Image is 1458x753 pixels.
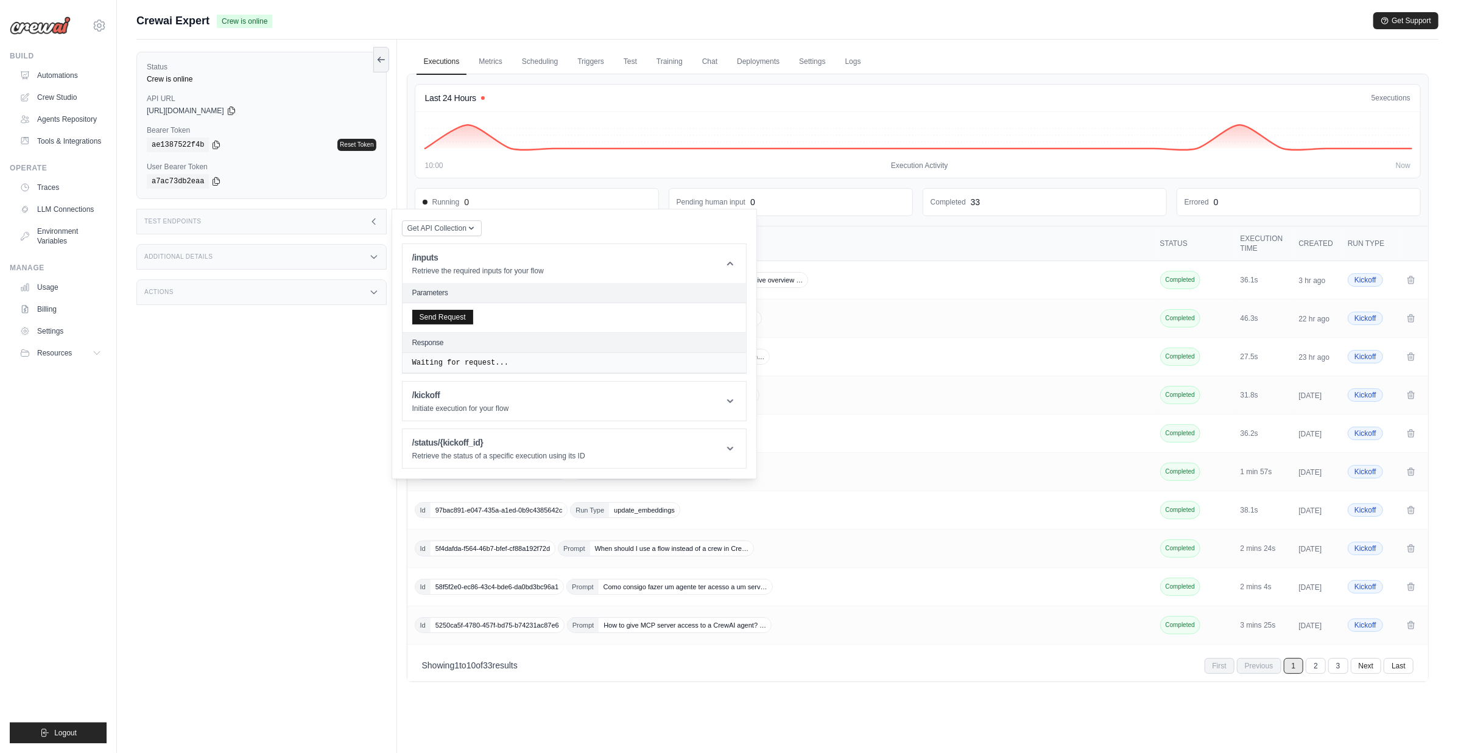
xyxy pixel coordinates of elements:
h1: /status/{kickoff_id} [412,436,585,449]
a: Settings [792,49,833,75]
span: Prompt [558,541,590,556]
h1: /kickoff [412,389,509,401]
button: Get Support [1373,12,1439,29]
span: Prompt [567,580,598,594]
button: Logout [10,723,107,743]
span: 5f4dafda-f564-46b7-bfef-cf88a192f72d [431,541,555,556]
span: Como consigo fazer um agente ter acesso a um serv… [599,580,772,594]
span: Id [415,618,431,632]
label: Status [147,62,376,72]
span: 10:00 [425,161,443,170]
span: Crewai Expert [136,12,210,29]
a: Logs [838,49,868,75]
span: 1 [1284,658,1304,674]
a: Automations [15,66,107,85]
span: Get API Collection [407,223,467,233]
span: Completed [1160,348,1200,366]
span: Status [1160,239,1188,248]
h3: Test Endpoints [144,218,202,225]
a: Deployments [730,49,787,75]
span: Id [415,541,431,556]
th: Execution Time [1233,226,1292,261]
div: 1 min 57s [1241,467,1284,477]
a: 2 [1306,658,1326,674]
span: Kickoff [1348,503,1383,517]
div: 0 [1214,196,1219,208]
div: 38.1s [1241,505,1284,515]
div: 27.5s [1241,352,1284,362]
div: 0 [464,196,469,208]
span: update_embeddings [609,503,680,517]
pre: Waiting for request... [412,358,736,368]
span: Completed [1160,424,1200,443]
label: Bearer Token [147,125,376,135]
p: Showing to of results [422,659,518,671]
time: [DATE] [1299,583,1322,592]
time: [DATE] [1299,468,1322,477]
a: Reset Token [337,139,376,151]
span: 97bac891-e047-435a-a1ed-0b9c4385642c [431,503,568,517]
span: Id [415,580,431,594]
nav: Pagination [1205,658,1414,674]
span: Completed [1160,271,1200,289]
time: 3 hr ago [1299,276,1326,285]
span: Completed [1160,578,1200,596]
a: Chat [695,49,725,75]
div: 3 mins 25s [1241,620,1284,630]
h4: Last 24 Hours [425,92,476,104]
time: 22 hr ago [1299,315,1330,323]
time: 23 hr ago [1299,353,1330,362]
span: Kickoff [1348,465,1383,478]
span: Completed [1160,616,1200,634]
time: [DATE] [1299,622,1322,630]
label: API URL [147,94,376,103]
h3: Actions [144,289,174,296]
div: Build [10,51,107,61]
a: Environment Variables [15,222,107,251]
dd: Errored [1185,197,1209,207]
span: [URL][DOMAIN_NAME] [147,106,224,116]
time: [DATE] [1299,391,1322,400]
a: Billing [15,299,107,319]
span: Prompt [568,618,599,632]
button: Get API Collection [402,220,482,236]
a: Scheduling [515,49,565,75]
div: 2 mins 4s [1241,582,1284,592]
p: Retrieve the required inputs for your flow [412,266,544,276]
span: Run Type [571,503,609,517]
a: Settings [15,321,107,341]
div: 36.2s [1241,429,1284,438]
iframe: Chat Widget [1397,695,1458,753]
span: 5250ca5f-4780-457f-bd75-b74231ac87e6 [431,618,564,632]
span: Logout [54,728,77,738]
code: a7ac73db2eaa [147,174,209,189]
h1: /inputs [412,251,544,264]
span: Previous [1237,658,1281,674]
button: Resources [15,343,107,363]
span: Running [423,197,460,207]
span: Kickoff [1348,273,1383,287]
th: Created [1292,226,1340,261]
span: Completed [1160,539,1200,558]
span: 33 [483,660,493,670]
span: Crew is online [217,15,272,28]
div: 36.1s [1241,275,1284,285]
span: Completed [1160,463,1200,481]
time: [DATE] [1299,545,1322,553]
h2: Response [412,338,444,348]
span: Kickoff [1348,618,1383,632]
div: Operate [10,163,107,173]
a: Tools & Integrations [15,131,107,151]
span: Completed [1160,386,1200,404]
span: Id [415,503,431,517]
span: 5 [1372,94,1376,102]
a: Metrics [471,49,510,75]
div: Manage [10,263,107,273]
div: executions [1372,93,1410,103]
span: Completed [1160,309,1200,327]
img: Logo [10,16,71,35]
a: Crew Studio [15,88,107,107]
code: ae1387522f4b [147,138,209,152]
span: Now [1396,161,1410,170]
p: Retrieve the status of a specific execution using its ID [412,451,585,461]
